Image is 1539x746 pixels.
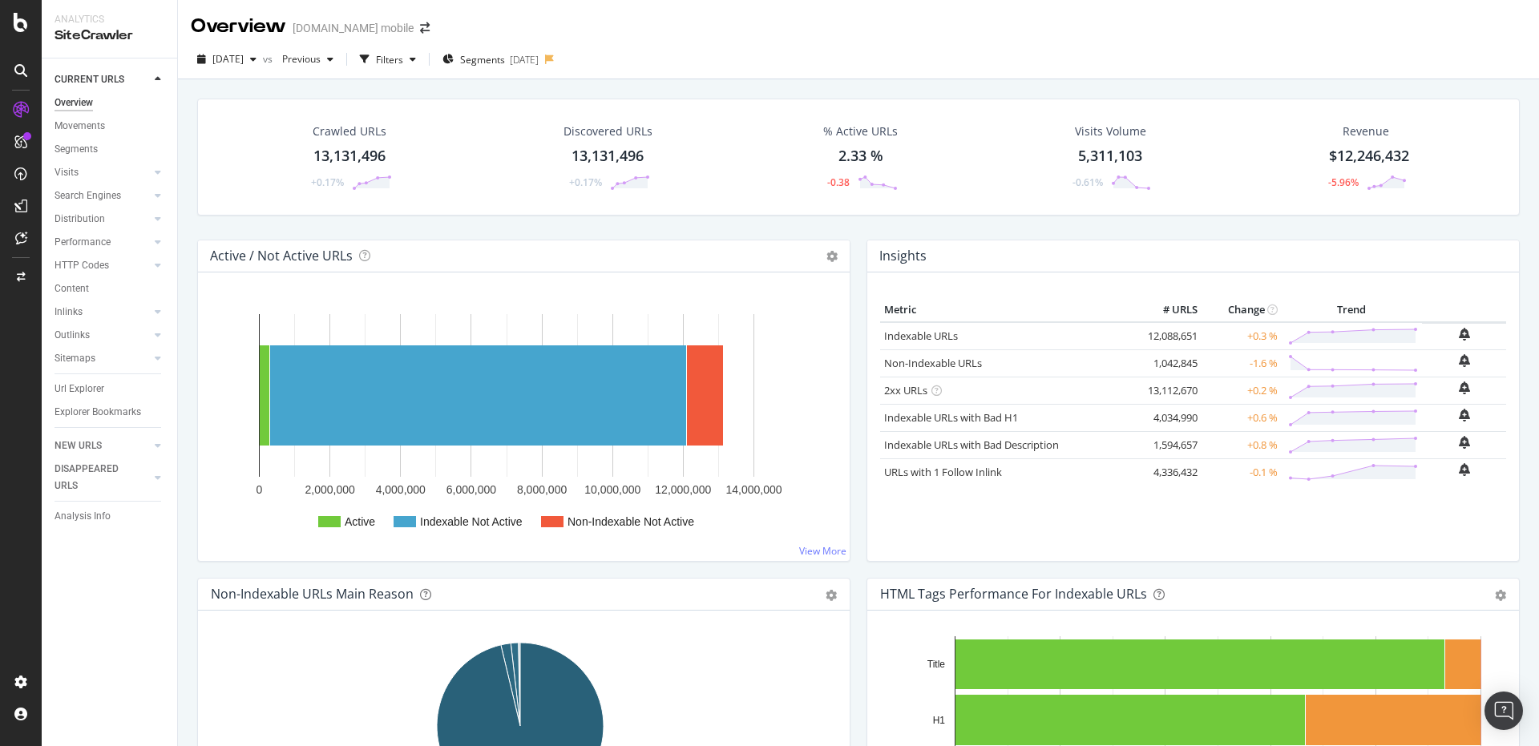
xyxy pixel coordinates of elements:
div: Content [55,280,89,297]
div: SiteCrawler [55,26,164,45]
div: bell-plus [1459,354,1470,367]
a: Segments [55,141,166,158]
a: Outlinks [55,327,150,344]
button: Filters [353,46,422,72]
div: Analysis Info [55,508,111,525]
div: 13,131,496 [572,146,644,167]
div: 2.33 % [838,146,883,167]
div: 13,131,496 [313,146,386,167]
text: H1 [933,715,946,726]
div: Outlinks [55,327,90,344]
div: % Active URLs [823,123,898,139]
text: 0 [256,483,263,496]
div: gear [826,590,837,601]
td: -0.1 % [1202,458,1282,486]
a: HTTP Codes [55,257,150,274]
a: Overview [55,95,166,111]
div: Overview [55,95,93,111]
span: Revenue [1343,123,1389,139]
text: Non-Indexable Not Active [568,515,694,528]
div: bell-plus [1459,436,1470,449]
td: +0.8 % [1202,431,1282,458]
a: Performance [55,234,150,251]
div: Visits [55,164,79,181]
a: Indexable URLs [884,329,958,343]
td: 12,088,651 [1137,322,1202,350]
div: -5.96% [1328,175,1359,189]
text: 14,000,000 [725,483,782,496]
div: +0.17% [311,175,344,189]
div: [DOMAIN_NAME] mobile [293,20,414,36]
div: arrow-right-arrow-left [420,22,430,34]
div: Sitemaps [55,350,95,367]
a: Analysis Info [55,508,166,525]
div: Inlinks [55,304,83,321]
div: NEW URLS [55,438,102,454]
div: bell-plus [1459,463,1470,476]
text: 2,000,000 [305,483,354,496]
span: 2025 Aug. 1st [212,52,244,66]
div: Analytics [55,13,164,26]
svg: A chart. [211,298,830,548]
div: bell-plus [1459,409,1470,421]
span: Segments [460,53,505,67]
a: Inlinks [55,304,150,321]
a: Content [55,280,166,297]
text: Indexable Not Active [420,515,523,528]
span: vs [263,52,276,66]
a: URLs with 1 Follow Inlink [884,465,1002,479]
a: Explorer Bookmarks [55,404,166,421]
td: +0.6 % [1202,404,1282,431]
h4: Insights [879,245,927,267]
div: Explorer Bookmarks [55,404,141,421]
td: 13,112,670 [1137,377,1202,404]
a: Url Explorer [55,381,166,397]
a: View More [799,544,846,558]
div: Segments [55,141,98,158]
th: Trend [1282,298,1422,322]
div: Movements [55,118,105,135]
a: Search Engines [55,188,150,204]
a: Movements [55,118,166,135]
div: -0.38 [827,175,850,189]
td: 4,034,990 [1137,404,1202,431]
div: Filters [376,53,403,67]
div: [DATE] [510,53,539,67]
text: Active [345,515,375,528]
text: Title [927,659,946,670]
td: +0.2 % [1202,377,1282,404]
td: 1,042,845 [1137,349,1202,377]
div: Open Intercom Messenger [1484,692,1523,730]
div: bell-plus [1459,381,1470,394]
div: +0.17% [569,175,602,189]
td: 1,594,657 [1137,431,1202,458]
td: +0.3 % [1202,322,1282,350]
a: Sitemaps [55,350,150,367]
th: Metric [880,298,1137,322]
a: Indexable URLs with Bad H1 [884,410,1018,425]
a: DISAPPEARED URLS [55,461,150,494]
a: 2xx URLs [884,383,927,397]
button: Previous [276,46,340,72]
text: 8,000,000 [517,483,567,496]
text: 4,000,000 [376,483,426,496]
div: -0.61% [1072,175,1103,189]
span: $12,246,432 [1329,146,1409,165]
div: HTML Tags Performance for Indexable URLs [880,586,1147,602]
text: 12,000,000 [655,483,711,496]
div: Visits Volume [1075,123,1146,139]
div: Distribution [55,211,105,228]
a: Distribution [55,211,150,228]
div: HTTP Codes [55,257,109,274]
button: [DATE] [191,46,263,72]
text: 10,000,000 [584,483,640,496]
th: Change [1202,298,1282,322]
a: CURRENT URLS [55,71,150,88]
div: CURRENT URLS [55,71,124,88]
text: 6,000,000 [446,483,496,496]
div: DISAPPEARED URLS [55,461,135,494]
div: bell-plus [1459,328,1470,341]
div: Discovered URLs [563,123,652,139]
a: Visits [55,164,150,181]
a: Indexable URLs with Bad Description [884,438,1059,452]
